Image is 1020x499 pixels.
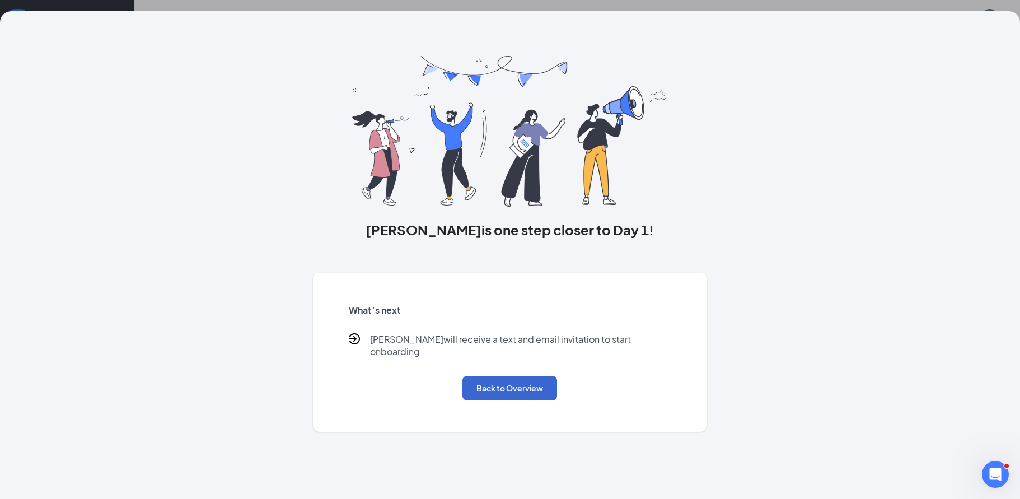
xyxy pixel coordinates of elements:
[352,56,667,207] img: you are all set
[349,304,671,316] h5: What’s next
[462,376,557,400] button: Back to Overview
[370,333,671,358] p: [PERSON_NAME] will receive a text and email invitation to start onboarding
[313,220,707,239] h3: [PERSON_NAME] is one step closer to Day 1!
[982,461,1009,488] iframe: Intercom live chat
